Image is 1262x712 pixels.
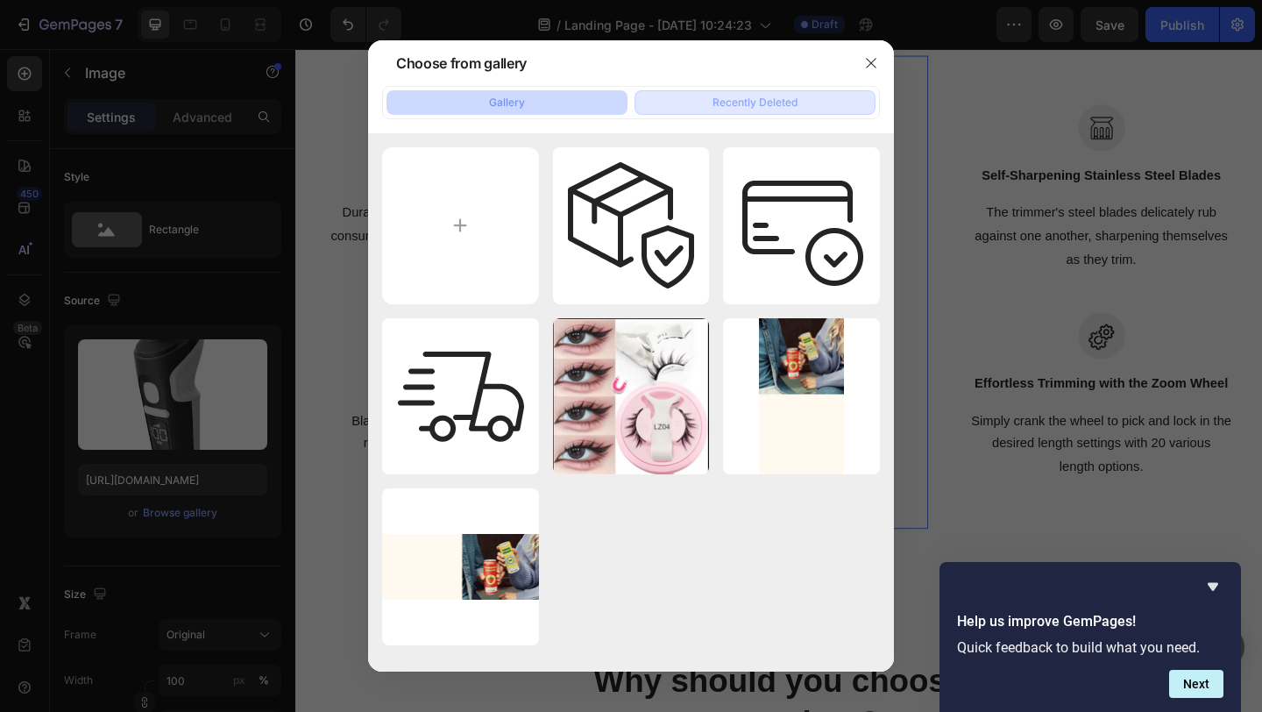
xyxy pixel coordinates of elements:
[382,534,539,599] img: image
[716,127,1037,148] p: Self-Sharpening Stainless Steel Blades
[713,95,798,110] div: Recently Deleted
[396,53,527,74] div: Choose from gallery
[1169,670,1223,698] button: Next question
[15,127,336,148] p: Long-Lasting Performance
[15,392,336,467] p: Blades stay extra-sharp but still have rounded blade tips and combs to prevent irritation.
[716,392,1037,467] p: Simply crank the wheel to pick and lock in the desired length settings with 20 various length opt...
[738,162,865,288] img: image
[397,333,524,459] img: image
[635,90,876,115] button: Recently Deleted
[957,611,1223,632] h2: Help us improve GemPages!
[489,95,525,110] div: Gallery
[716,166,1037,241] p: The trimmer's steel blades delicately rub against one another, sharpening themselves as they trim.
[957,576,1223,698] div: Help us improve GemPages!
[15,166,336,241] p: Dura power technology optimizes power consumption and lasts 4 times longer than a standard trimmer.
[386,90,627,115] button: Gallery
[553,318,710,474] img: image
[957,639,1223,656] p: Quick feedback to build what you need.
[716,353,1037,374] p: Effortless Trimming with the Zoom Wheel
[386,17,423,32] div: Image
[15,353,336,374] p: Skin-Friendly Touch
[568,162,694,288] img: image
[759,318,844,475] img: image
[1202,576,1223,597] button: Hide survey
